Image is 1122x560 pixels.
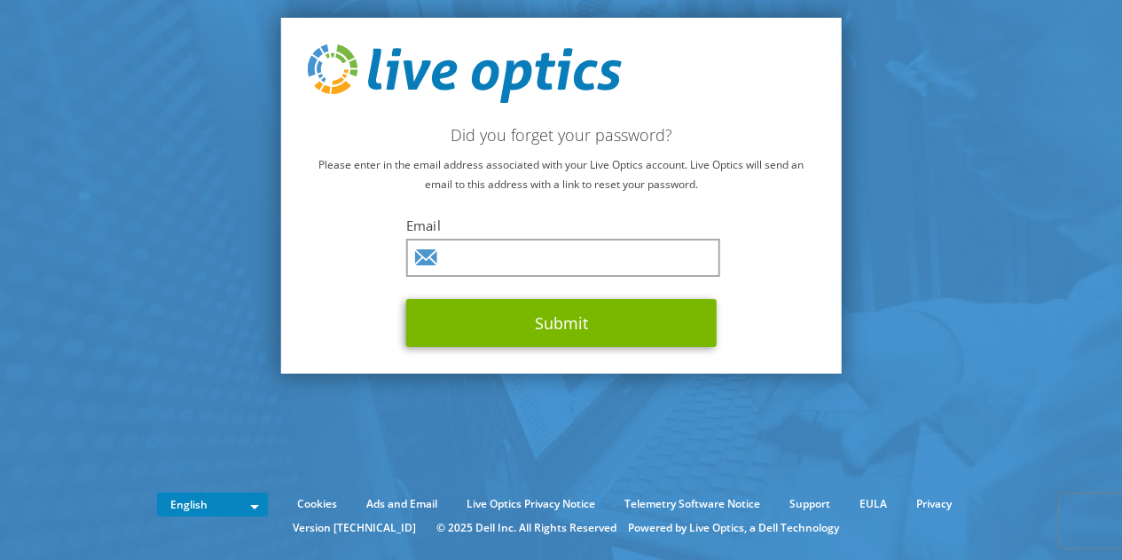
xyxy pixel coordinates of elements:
[453,494,608,514] a: Live Optics Privacy Notice
[307,125,815,145] h2: Did you forget your password?
[353,494,451,514] a: Ads and Email
[307,155,815,194] p: Please enter in the email address associated with your Live Optics account. Live Optics will send...
[406,299,717,347] button: Submit
[428,518,625,538] li: © 2025 Dell Inc. All Rights Reserved
[284,518,425,538] li: Version [TECHNICAL_ID]
[846,494,900,514] a: EULA
[284,494,350,514] a: Cookies
[611,494,773,514] a: Telemetry Software Notice
[628,518,839,538] li: Powered by Live Optics, a Dell Technology
[406,217,717,234] label: Email
[776,494,843,514] a: Support
[307,44,621,103] img: live_optics_svg.svg
[903,494,965,514] a: Privacy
